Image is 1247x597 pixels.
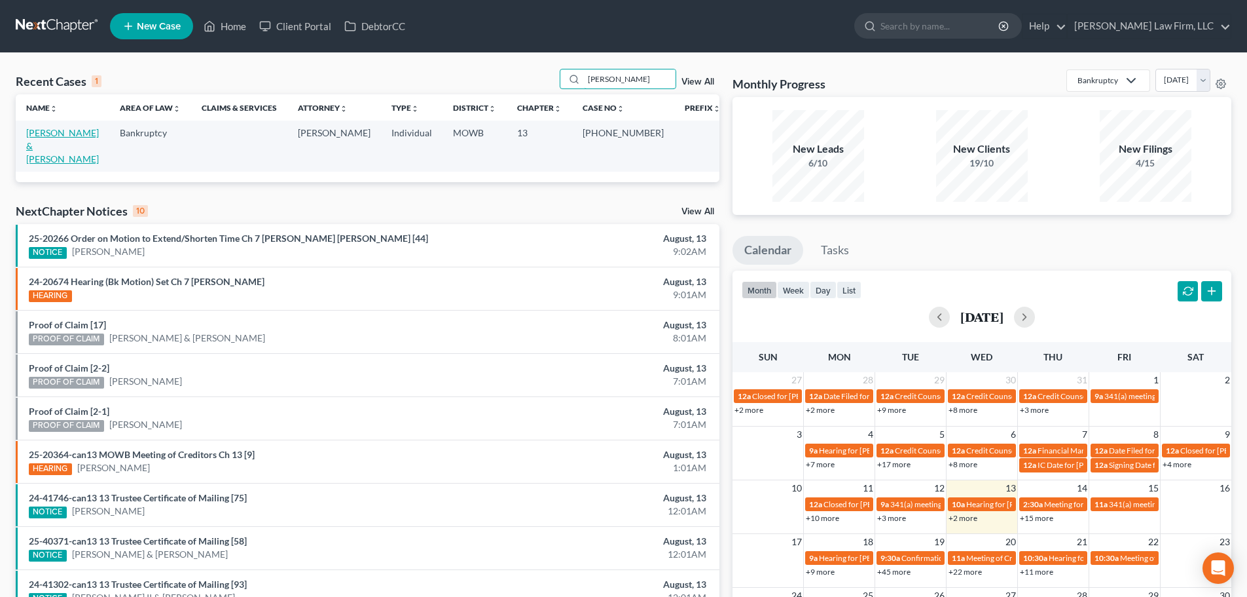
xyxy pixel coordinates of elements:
span: 13 [1004,480,1017,496]
a: +2 more [949,513,977,523]
a: Tasks [809,236,861,265]
span: 16 [1218,480,1231,496]
a: Home [197,14,253,38]
span: 10a [952,499,965,509]
a: [PERSON_NAME] & [PERSON_NAME] [72,548,228,561]
span: Credit Counseling for [PERSON_NAME] [966,446,1102,455]
a: +3 more [877,513,906,523]
div: August, 13 [489,491,706,505]
span: 17 [790,534,803,550]
div: August, 13 [489,232,706,245]
div: August, 13 [489,318,706,332]
a: +9 more [806,567,835,577]
div: Open Intercom Messenger [1202,552,1234,584]
span: 341(a) meeting for [PERSON_NAME], III [1109,499,1246,509]
th: Claims & Services [191,94,287,121]
a: Prefixunfold_more [685,103,721,113]
div: August, 13 [489,405,706,418]
span: Meeting of Creditors for [PERSON_NAME] [966,553,1111,563]
span: Hearing for Priority Logistics Inc. [1049,553,1161,563]
a: 24-41746-can13 13 Trustee Certificate of Mailing [75] [29,492,247,503]
span: 12a [1094,446,1108,455]
span: 11a [952,553,965,563]
a: Calendar [732,236,803,265]
span: Mon [828,351,851,362]
span: 12a [809,391,822,401]
i: unfold_more [50,105,58,113]
span: Credit Counseling for [PERSON_NAME] [895,446,1031,455]
a: +22 more [949,567,982,577]
span: Fri [1117,351,1131,362]
div: NOTICE [29,507,67,518]
button: week [777,281,810,299]
i: unfold_more [411,105,419,113]
span: 10 [790,480,803,496]
span: 9a [1094,391,1103,401]
a: [PERSON_NAME] Law Firm, LLC [1068,14,1231,38]
span: Financial Management for [PERSON_NAME] [1038,446,1190,455]
td: Individual [381,121,443,171]
span: 12a [738,391,751,401]
a: View All [681,77,714,87]
a: [PERSON_NAME] [77,461,150,474]
h3: Monthly Progress [732,76,825,92]
span: 15 [1147,480,1160,496]
span: 11 [861,480,875,496]
span: Tue [902,351,919,362]
a: +2 more [806,405,835,415]
a: 25-20364-can13 MOWB Meeting of Creditors Ch 13 [9] [29,449,255,460]
span: Sat [1187,351,1204,362]
div: 7:01AM [489,418,706,431]
a: Proof of Claim [17] [29,319,106,330]
div: 12:01AM [489,548,706,561]
i: unfold_more [488,105,496,113]
span: 8 [1152,427,1160,442]
a: 25-40371-can13 13 Trustee Certificate of Mailing [58] [29,535,247,547]
i: unfold_more [554,105,562,113]
a: Chapterunfold_more [517,103,562,113]
span: 12a [952,446,965,455]
div: PROOF OF CLAIM [29,377,104,389]
div: 1:01AM [489,461,706,474]
div: August, 13 [489,535,706,548]
h2: [DATE] [960,310,1003,324]
div: HEARING [29,290,72,302]
a: +15 more [1020,513,1053,523]
span: 12a [1023,460,1036,470]
span: Confirmation hearing for [PERSON_NAME] [901,553,1050,563]
div: 6/10 [772,157,864,170]
td: MOWB [443,121,507,171]
button: day [810,281,837,299]
td: [PHONE_NUMBER] [572,121,674,171]
a: +7 more [806,459,835,469]
span: Hearing for [PERSON_NAME] [966,499,1068,509]
span: 9:30a [880,553,900,563]
a: Case Nounfold_more [583,103,624,113]
span: 9a [809,446,818,455]
td: 13 [507,121,572,171]
span: 12a [952,391,965,401]
div: New Clients [936,142,1028,157]
div: 9:02AM [489,245,706,258]
div: 10 [133,205,148,217]
span: Meeting for [PERSON_NAME] [1044,499,1147,509]
span: Thu [1043,351,1062,362]
input: Search by name... [880,14,1000,38]
span: 5 [938,427,946,442]
a: [PERSON_NAME] & [PERSON_NAME] [26,127,99,164]
span: Credit Counseling for [PERSON_NAME] [1038,391,1174,401]
div: 9:01AM [489,288,706,301]
a: Proof of Claim [2-1] [29,406,109,417]
i: unfold_more [617,105,624,113]
a: [PERSON_NAME] & [PERSON_NAME] [109,332,265,345]
span: 19 [933,534,946,550]
a: 24-41302-can13 13 Trustee Certificate of Mailing [93] [29,579,247,590]
a: +17 more [877,459,911,469]
div: 8:01AM [489,332,706,345]
span: Hearing for [PERSON_NAME] [819,553,921,563]
span: Date Filed for [GEOGRAPHIC_DATA][PERSON_NAME] & [PERSON_NAME] [823,391,1081,401]
span: Credit Counseling for [PERSON_NAME] [966,391,1102,401]
span: 10:30a [1094,553,1119,563]
span: Date Filed for [PERSON_NAME] [1109,446,1218,455]
div: August, 13 [489,362,706,375]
